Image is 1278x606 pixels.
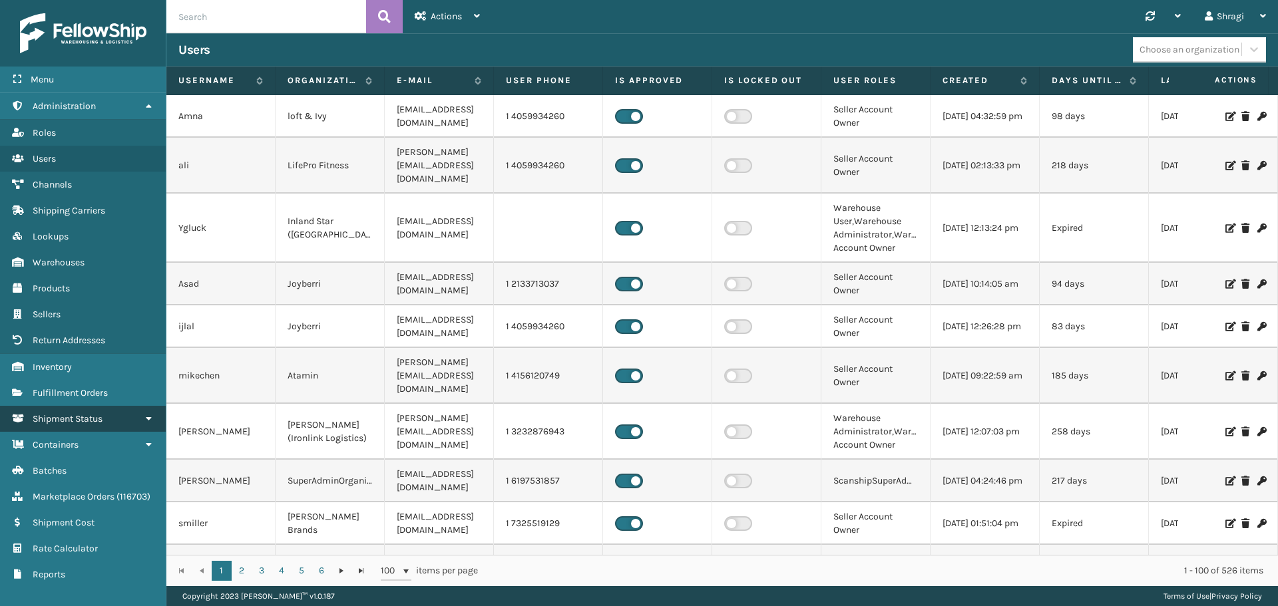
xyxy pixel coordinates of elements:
[931,305,1040,348] td: [DATE] 12:26:28 pm
[1241,224,1249,233] i: Delete
[385,138,494,194] td: [PERSON_NAME][EMAIL_ADDRESS][DOMAIN_NAME]
[1211,591,1262,601] a: Privacy Policy
[1040,305,1149,348] td: 83 days
[1225,371,1233,380] i: Edit
[1149,263,1258,305] td: [DATE] 06:59:09 am
[1040,545,1149,587] td: 122 days
[1161,75,1232,86] label: Last Seen
[33,127,56,138] span: Roles
[276,138,385,194] td: LifePro Fitness
[166,502,276,545] td: smiller
[1149,138,1258,194] td: [DATE] 02:04:24 pm
[1257,427,1265,436] i: Change Password
[166,348,276,404] td: mikechen
[1257,279,1265,289] i: Change Password
[1140,43,1239,57] div: Choose an organization
[1040,404,1149,460] td: 258 days
[1164,586,1262,606] div: |
[292,561,312,581] a: 5
[1040,95,1149,138] td: 98 days
[33,543,98,554] span: Rate Calculator
[166,404,276,460] td: [PERSON_NAME]
[276,194,385,263] td: Inland Star ([GEOGRAPHIC_DATA])
[20,13,146,53] img: logo
[1241,371,1249,380] i: Delete
[821,263,931,305] td: Seller Account Owner
[356,565,367,576] span: Go to the last page
[33,413,103,424] span: Shipment Status
[276,95,385,138] td: loft & Ivy
[1040,263,1149,305] td: 94 days
[381,564,401,577] span: 100
[336,565,347,576] span: Go to the next page
[821,305,931,348] td: Seller Account Owner
[33,309,61,320] span: Sellers
[33,100,96,112] span: Administration
[178,42,210,58] h3: Users
[724,75,809,86] label: Is Locked Out
[615,75,700,86] label: Is Approved
[276,348,385,404] td: Atamin
[431,11,462,22] span: Actions
[494,404,603,460] td: 1 3232876943
[33,257,85,268] span: Warehouses
[232,561,252,581] a: 2
[166,305,276,348] td: ijlal
[166,194,276,263] td: Ygluck
[1241,112,1249,121] i: Delete
[33,179,72,190] span: Channels
[252,561,272,581] a: 3
[1040,194,1149,263] td: Expired
[1257,476,1265,486] i: Change Password
[1149,194,1258,263] td: [DATE] 08:12:54 pm
[1173,69,1265,91] span: Actions
[931,460,1040,502] td: [DATE] 04:24:46 pm
[497,564,1263,577] div: 1 - 100 of 526 items
[1241,279,1249,289] i: Delete
[33,491,114,502] span: Marketplace Orders
[931,545,1040,587] td: [DATE] 11:31:23 am
[1225,112,1233,121] i: Edit
[351,561,371,581] a: Go to the last page
[272,561,292,581] a: 4
[1257,519,1265,528] i: Change Password
[1241,427,1249,436] i: Delete
[166,460,276,502] td: [PERSON_NAME]
[166,545,276,587] td: [PERSON_NAME]
[33,231,69,242] span: Lookups
[166,138,276,194] td: ali
[943,75,1014,86] label: Created
[1052,75,1123,86] label: Days until password expires
[494,502,603,545] td: 1 7325519129
[276,263,385,305] td: Joyberri
[506,75,590,86] label: User phone
[1040,138,1149,194] td: 218 days
[33,335,105,346] span: Return Addresses
[385,545,494,587] td: [EMAIL_ADDRESS][DOMAIN_NAME]
[1225,224,1233,233] i: Edit
[1149,404,1258,460] td: [DATE] 02:51:53 pm
[1241,476,1249,486] i: Delete
[1164,591,1209,601] a: Terms of Use
[312,561,331,581] a: 6
[276,404,385,460] td: [PERSON_NAME] (Ironlink Logistics)
[385,305,494,348] td: [EMAIL_ADDRESS][DOMAIN_NAME]
[1225,279,1233,289] i: Edit
[1149,545,1258,587] td: [DATE] 07:03:58 pm
[381,561,478,581] span: items per page
[1257,322,1265,331] i: Change Password
[931,502,1040,545] td: [DATE] 01:51:04 pm
[116,491,150,502] span: ( 116703 )
[31,74,54,85] span: Menu
[821,95,931,138] td: Seller Account Owner
[821,545,931,587] td: Seller Account Owner
[33,205,105,216] span: Shipping Carriers
[494,305,603,348] td: 1 4059934260
[331,561,351,581] a: Go to the next page
[1257,161,1265,170] i: Change Password
[1149,502,1258,545] td: [DATE] 01:21:44 pm
[931,138,1040,194] td: [DATE] 02:13:33 pm
[385,348,494,404] td: [PERSON_NAME][EMAIL_ADDRESS][DOMAIN_NAME]
[1241,161,1249,170] i: Delete
[385,194,494,263] td: [EMAIL_ADDRESS][DOMAIN_NAME]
